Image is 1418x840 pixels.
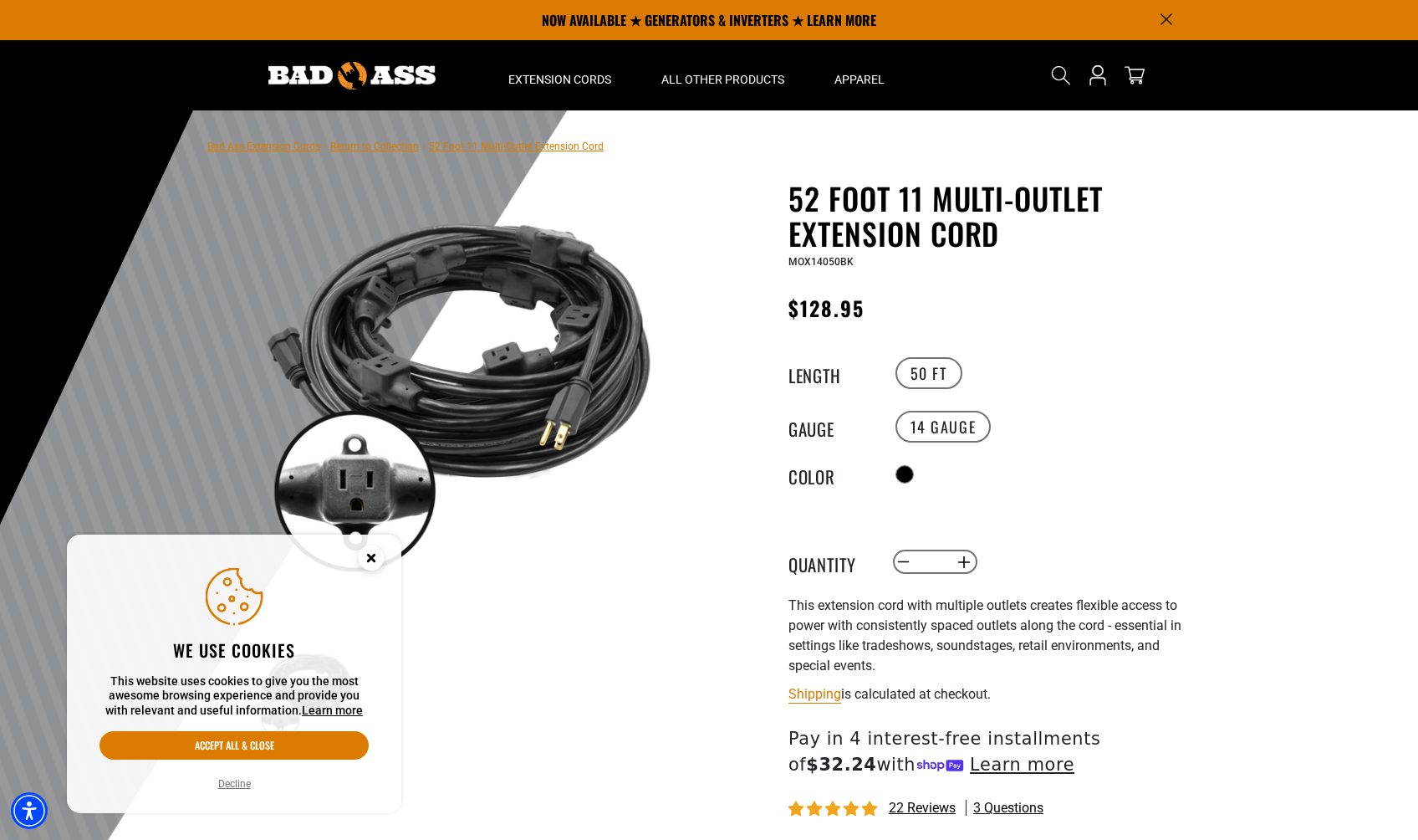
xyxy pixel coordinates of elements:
legend: Length [788,362,872,384]
h1: 52 Foot 11 Multi-Outlet Extension Cord [788,181,1198,251]
legend: Color [788,464,872,485]
a: Bad Ass Extension Cords [207,141,320,152]
legend: Gauge [788,416,872,438]
img: black [257,184,660,587]
img: Bad Ass Extension Cords [268,62,436,90]
label: 14 Gauge [895,411,992,443]
summary: Extension Cords [483,40,636,110]
a: Open this option [1084,40,1111,110]
h2: We use cookies [99,639,369,661]
span: › [324,141,327,152]
span: Extension Cords [508,72,611,87]
button: Close this option [341,535,401,586]
span: MOX14050BK [788,256,854,268]
summary: All Other Products [636,40,809,110]
label: Quantity [788,551,872,573]
nav: breadcrumbs [207,136,604,156]
label: 50 FT [895,357,962,389]
button: Decline [213,776,256,792]
span: 3 questions [973,799,1043,817]
span: $128.95 [788,293,865,323]
a: This website uses cookies to give you the most awesome browsing experience and provide you with r... [302,704,363,717]
div: is calculated at checkout. [788,683,1198,705]
summary: Apparel [809,40,910,110]
summary: Search [1048,62,1074,89]
p: This website uses cookies to give you the most awesome browsing experience and provide you with r... [99,674,369,719]
span: 52 Foot 11 Multi-Outlet Extension Cord [429,141,604,152]
button: Accept all & close [99,731,369,760]
span: 4.95 stars [788,802,880,817]
a: cart [1121,65,1148,85]
span: 22 reviews [889,800,956,816]
span: This extension cord with multiple outlets creates flexible access to power with consistently spac... [788,597,1181,674]
span: All Other Products [661,72,784,87]
a: Shipping [788,686,841,702]
a: Return to Collection [330,141,419,152]
div: Accessibility Menu [11,792,48,829]
span: › [422,141,426,152]
span: Apparel [834,72,885,87]
aside: Cookie Consent [67,535,401,814]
